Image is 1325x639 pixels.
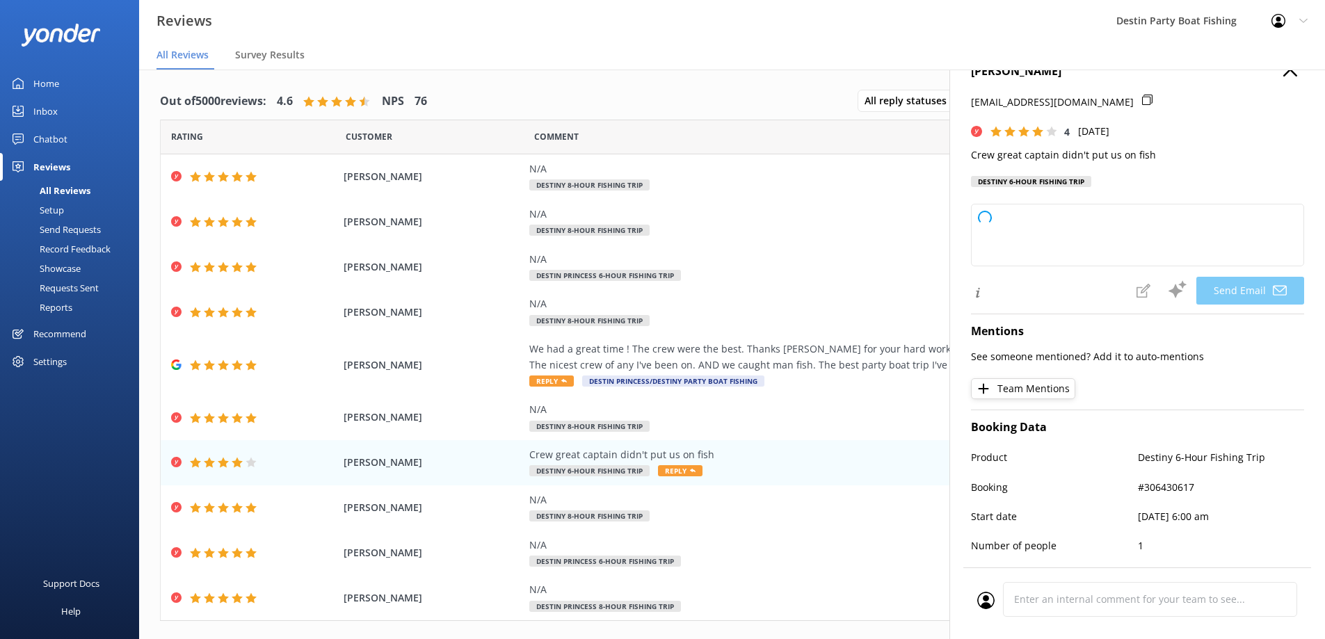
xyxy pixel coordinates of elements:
[8,181,90,200] div: All Reviews
[971,419,1304,437] h4: Booking Data
[156,10,212,32] h3: Reviews
[8,278,139,298] a: Requests Sent
[344,357,523,373] span: [PERSON_NAME]
[1138,480,1305,495] p: #306430617
[8,239,111,259] div: Record Feedback
[8,259,81,278] div: Showcase
[971,323,1304,341] h4: Mentions
[529,447,1162,462] div: Crew great captain didn't put us on fish
[156,48,209,62] span: All Reviews
[8,220,101,239] div: Send Requests
[534,130,579,143] span: Question
[344,410,523,425] span: [PERSON_NAME]
[971,450,1138,465] p: Product
[971,349,1304,364] p: See someone mentioned? Add it to auto-mentions
[658,465,702,476] span: Reply
[160,92,266,111] h4: Out of 5000 reviews:
[529,375,574,387] span: Reply
[1138,538,1305,553] p: 1
[529,492,1162,508] div: N/A
[346,130,392,143] span: Date
[971,378,1075,399] button: Team Mentions
[977,592,995,609] img: user_profile.svg
[61,597,81,625] div: Help
[344,545,523,560] span: [PERSON_NAME]
[8,220,139,239] a: Send Requests
[529,537,1162,553] div: N/A
[529,179,650,191] span: Destiny 8-Hour Fishing Trip
[529,341,1162,373] div: We had a great time ! The crew were the best. Thanks [PERSON_NAME] for your hard work and so pati...
[8,239,139,259] a: Record Feedback
[971,147,1304,163] p: Crew great captain didn't put us on fish
[529,601,681,612] span: Destin Princess 8-Hour Fishing Trip
[971,95,1134,110] p: [EMAIL_ADDRESS][DOMAIN_NAME]
[235,48,305,62] span: Survey Results
[529,510,650,521] span: Destiny 8-Hour Fishing Trip
[1138,509,1305,524] p: [DATE] 6:00 am
[8,278,99,298] div: Requests Sent
[277,92,293,111] h4: 4.6
[529,161,1162,177] div: N/A
[33,153,70,181] div: Reviews
[529,207,1162,222] div: N/A
[529,270,681,281] span: Destin Princess 6-Hour Fishing Trip
[33,70,59,97] div: Home
[344,590,523,606] span: [PERSON_NAME]
[344,500,523,515] span: [PERSON_NAME]
[8,181,139,200] a: All Reviews
[21,24,101,47] img: yonder-white-logo.png
[971,538,1138,553] p: Number of people
[971,176,1091,187] div: Destiny 6-Hour Fishing Trip
[529,402,1162,417] div: N/A
[1138,450,1305,465] p: Destiny 6-Hour Fishing Trip
[344,455,523,470] span: [PERSON_NAME]
[344,305,523,320] span: [PERSON_NAME]
[382,92,404,111] h4: NPS
[529,465,650,476] span: Destiny 6-Hour Fishing Trip
[529,252,1162,267] div: N/A
[171,130,203,143] span: Date
[971,509,1138,524] p: Start date
[529,582,1162,597] div: N/A
[971,480,1138,495] p: Booking
[344,169,523,184] span: [PERSON_NAME]
[415,92,427,111] h4: 76
[582,375,764,387] span: Destin Princess/Destiny Party Boat Fishing
[529,225,650,236] span: Destiny 8-Hour Fishing Trip
[344,214,523,229] span: [PERSON_NAME]
[33,320,86,348] div: Recommend
[33,348,67,375] div: Settings
[865,93,955,108] span: All reply statuses
[33,125,67,153] div: Chatbot
[529,296,1162,312] div: N/A
[8,200,139,220] a: Setup
[8,298,139,317] a: Reports
[529,556,681,567] span: Destin Princess 6-Hour Fishing Trip
[344,259,523,275] span: [PERSON_NAME]
[529,421,650,432] span: Destiny 8-Hour Fishing Trip
[8,298,72,317] div: Reports
[1078,124,1109,139] p: [DATE]
[33,97,58,125] div: Inbox
[8,200,64,220] div: Setup
[529,315,650,326] span: Destiny 8-Hour Fishing Trip
[8,259,139,278] a: Showcase
[971,63,1304,81] h4: [PERSON_NAME]
[43,569,99,597] div: Support Docs
[1283,63,1297,78] button: Close
[1064,125,1070,138] span: 4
